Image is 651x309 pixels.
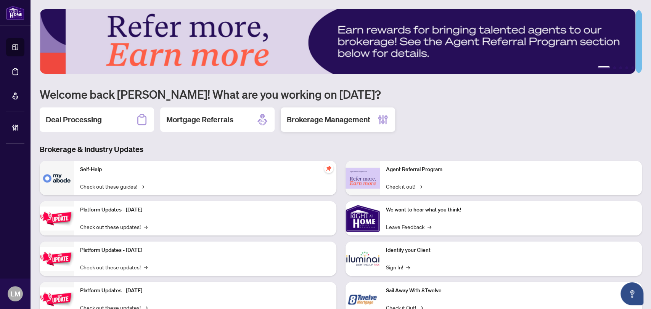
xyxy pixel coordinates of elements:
h2: Brokerage Management [287,114,370,125]
img: We want to hear what you think! [346,201,380,235]
img: Self-Help [40,161,74,195]
button: 4 [625,66,628,69]
h3: Brokerage & Industry Updates [40,144,642,155]
p: Agent Referral Program [386,165,636,174]
span: pushpin [324,164,333,173]
span: → [428,223,431,231]
p: Self-Help [80,165,330,174]
button: 5 [631,66,634,69]
a: Leave Feedback→ [386,223,431,231]
p: Platform Updates - [DATE] [80,246,330,255]
p: Platform Updates - [DATE] [80,206,330,214]
a: Sign In!→ [386,263,410,271]
h1: Welcome back [PERSON_NAME]! What are you working on [DATE]? [40,87,642,101]
span: → [144,223,148,231]
button: 1 [598,66,610,69]
p: We want to hear what you think! [386,206,636,214]
span: → [144,263,148,271]
img: logo [6,6,24,20]
img: Platform Updates - July 8, 2025 [40,247,74,271]
p: Identify your Client [386,246,636,255]
button: 2 [613,66,616,69]
button: Open asap [620,282,643,305]
a: Check out these updates!→ [80,223,148,231]
span: → [140,182,144,191]
img: Slide 0 [40,9,635,74]
img: Identify your Client [346,242,380,276]
img: Platform Updates - July 21, 2025 [40,207,74,231]
span: → [406,263,410,271]
span: LM [11,288,20,299]
p: Platform Updates - [DATE] [80,287,330,295]
a: Check out these guides!→ [80,182,144,191]
button: 3 [619,66,622,69]
img: Agent Referral Program [346,168,380,189]
a: Check out these updates!→ [80,263,148,271]
span: → [418,182,422,191]
h2: Deal Processing [46,114,102,125]
p: Sail Away With 8Twelve [386,287,636,295]
a: Check it out!→ [386,182,422,191]
h2: Mortgage Referrals [166,114,233,125]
